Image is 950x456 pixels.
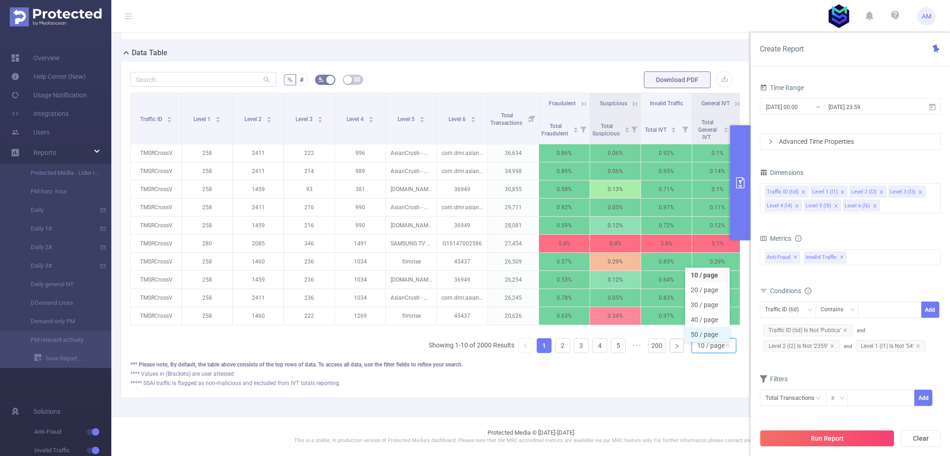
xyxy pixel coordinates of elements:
i: icon: caret-down [167,119,172,122]
p: 0.85% [641,253,692,270]
span: Traffic ID (tid) Is Not 'Publica' [764,324,853,336]
i: icon: caret-down [317,119,322,122]
div: Sort [470,115,476,121]
p: 36949 [437,180,488,198]
p: 0.1% [692,144,743,162]
p: 5.8% [641,235,692,252]
span: Reports [33,149,56,156]
p: 1459 [233,217,283,234]
p: 1459 [233,180,283,198]
p: 0.12% [590,217,641,234]
p: com.dmr.asiancrush [437,199,488,216]
p: 996 [335,144,385,162]
input: Search... [130,72,276,87]
div: Level 6 (l6) [845,200,870,212]
p: TMSRCrossV [131,289,181,307]
p: TMSRCrossV [131,235,181,252]
input: End date [828,101,903,113]
p: 0.06% [590,144,641,162]
i: icon: caret-down [215,119,220,122]
p: [DOMAIN_NAME] [386,271,436,289]
p: 0.58% [539,180,590,198]
p: 0.89% [539,162,590,180]
p: 258 [182,271,232,289]
li: 200 [648,338,666,353]
i: icon: caret-up [573,126,578,128]
div: *** Please note, By default, the table above consists of the top rows of data. To access all data... [130,360,740,369]
p: com.dmr.asiancrush [437,162,488,180]
p: 1460 [233,307,283,325]
i: icon: close [840,190,845,195]
p: 0.29% [590,253,641,270]
p: 258 [182,180,232,198]
span: and [760,328,865,349]
span: Anti-Fraud [765,251,800,263]
p: 26,245 [488,289,539,307]
p: 0.13% [590,180,641,198]
i: icon: down [839,395,845,402]
p: 2411 [233,162,283,180]
a: 1 [537,339,551,353]
i: icon: down [725,343,731,349]
span: Suspicious [600,100,627,107]
span: Level 5 [398,116,416,122]
div: Traffic ID (tid) [767,186,799,198]
a: 200 [648,339,665,353]
p: 0.72% [641,217,692,234]
i: icon: info-circle [795,235,802,242]
span: Anti-Fraud [34,423,111,441]
i: icon: caret-down [470,119,475,122]
li: Level 1 (l1) [810,186,847,198]
li: Level 3 (l3) [888,186,925,198]
div: Level 2 (l2) [851,186,877,198]
a: Daily 2# [19,238,100,257]
i: icon: caret-up [368,115,373,118]
p: 258 [182,253,232,270]
p: 0.64% [641,271,692,289]
p: 0.71% [641,180,692,198]
p: 5.1% [692,235,743,252]
p: 0.92% [641,144,692,162]
p: 258 [182,217,232,234]
p: 0.4% [590,235,641,252]
a: 4 [593,339,607,353]
p: [DOMAIN_NAME] [386,180,436,198]
p: 989 [335,162,385,180]
i: icon: table [354,77,360,82]
p: 1460 [233,253,283,270]
p: 222 [284,307,334,325]
p: 236 [284,253,334,270]
p: TMSRCrossV [131,144,181,162]
li: 5 [611,338,626,353]
a: DDemand cross [19,294,100,312]
p: TMSRCrossV [131,271,181,289]
p: filmrise [386,253,436,270]
p: 990 [335,217,385,234]
div: icon: rightAdvanced Time Properties [760,134,940,149]
i: icon: close [830,344,834,348]
li: Next Page [669,338,684,353]
i: icon: down [807,307,813,314]
li: 1 [537,338,552,353]
li: 50 / page [685,327,730,342]
i: icon: caret-up [266,115,271,118]
p: [DOMAIN_NAME] [386,217,436,234]
p: 1034 [335,271,385,289]
div: Sort [266,115,272,121]
p: TMSRCrossV [131,253,181,270]
p: 0.05% [590,289,641,307]
li: Previous Page [518,338,533,353]
i: icon: caret-down [671,129,676,132]
p: 214 [284,162,334,180]
p: 2411 [233,144,283,162]
p: TMSRCrossV [131,180,181,198]
li: 30 / page [685,297,730,312]
li: Traffic ID (tid) [765,186,809,198]
p: 0.05% [590,199,641,216]
i: Filter menu [577,114,590,144]
p: AsianCrush - Movies & TV [386,144,436,162]
p: 27,454 [488,235,539,252]
li: 40 / page [685,312,730,327]
p: 45437 [437,307,488,325]
p: 0.29% [692,253,743,270]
